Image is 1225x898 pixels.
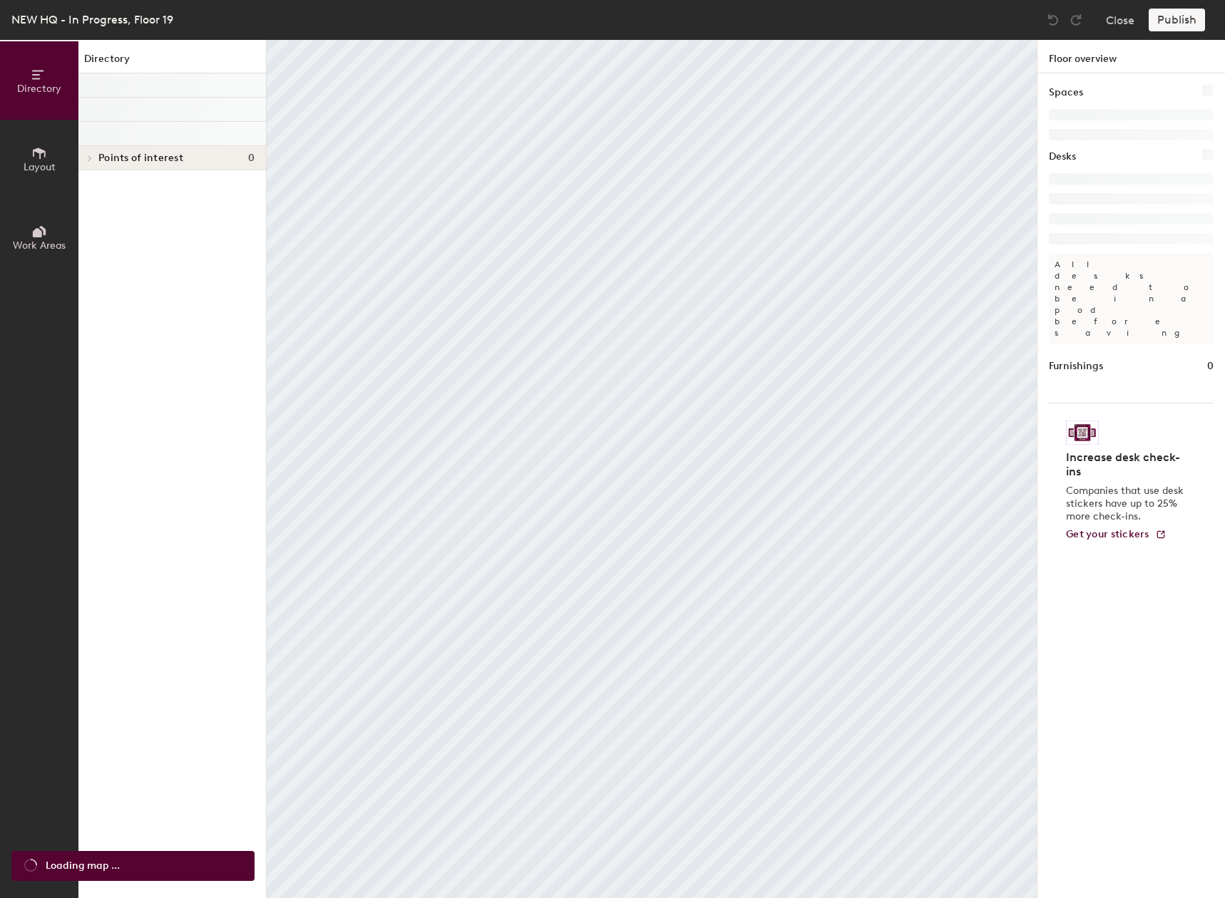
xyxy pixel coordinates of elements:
[78,51,266,73] h1: Directory
[24,161,56,173] span: Layout
[1037,40,1225,73] h1: Floor overview
[98,153,183,164] span: Points of interest
[1066,450,1188,479] h4: Increase desk check-ins
[1049,149,1076,165] h1: Desks
[1046,13,1060,27] img: Undo
[1066,485,1188,523] p: Companies that use desk stickers have up to 25% more check-ins.
[1049,253,1214,344] p: All desks need to be in a pod before saving
[1069,13,1083,27] img: Redo
[248,153,255,164] span: 0
[1049,358,1103,374] h1: Furnishings
[17,83,61,95] span: Directory
[1066,529,1167,541] a: Get your stickers
[1066,528,1149,540] span: Get your stickers
[1207,358,1214,374] h1: 0
[267,40,1037,898] canvas: Map
[13,239,66,252] span: Work Areas
[1066,420,1099,445] img: Sticker logo
[46,858,120,874] span: Loading map ...
[1106,9,1134,31] button: Close
[1049,85,1083,100] h1: Spaces
[11,11,173,29] div: NEW HQ - In Progress, Floor 19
